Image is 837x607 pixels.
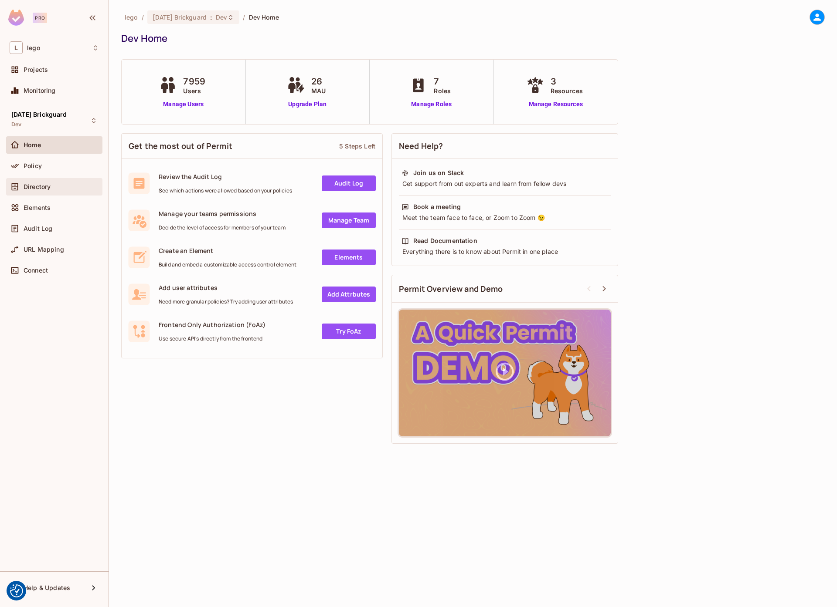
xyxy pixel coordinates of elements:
div: Get support from out experts and learn from fellow devs [401,179,608,188]
a: Manage Roles [408,100,455,109]
div: Pro [33,13,47,23]
span: Dev Home [249,13,279,21]
span: 3 [551,75,583,88]
span: Projects [24,66,48,73]
div: Read Documentation [413,236,477,245]
span: Policy [24,162,42,169]
img: SReyMgAAAABJRU5ErkJggg== [8,10,24,26]
span: Roles [434,86,451,95]
span: Home [24,142,41,148]
span: Help & Updates [24,584,70,591]
span: URL Mapping [24,246,64,253]
div: Join us on Slack [413,169,464,177]
div: Book a meeting [413,202,461,211]
span: Dev [11,121,21,128]
a: Add Attrbutes [322,287,376,302]
a: Manage Team [322,212,376,228]
span: Frontend Only Authorization (FoAz) [159,320,265,329]
span: Audit Log [24,225,52,232]
span: Elements [24,204,51,211]
div: 5 Steps Left [339,142,375,150]
span: Create an Element [159,246,296,255]
span: Add user attributes [159,283,293,292]
span: the active workspace [125,13,138,21]
span: [DATE] Brickguard [11,111,67,118]
span: 26 [311,75,326,88]
div: Everything there is to know about Permit in one place [401,247,608,256]
span: MAU [311,86,326,95]
span: Review the Audit Log [159,172,292,181]
span: Get the most out of Permit [129,141,232,152]
img: Revisit consent button [10,584,23,597]
span: Use secure API's directly from the frontend [159,335,265,342]
li: / [142,13,144,21]
li: / [243,13,245,21]
span: Need more granular policies? Try adding user attributes [159,298,293,305]
span: Monitoring [24,87,56,94]
span: [DATE] Brickguard [153,13,207,21]
a: Upgrade Plan [285,100,330,109]
div: Dev Home [121,32,820,45]
div: Meet the team face to face, or Zoom to Zoom 😉 [401,213,608,222]
a: Try FoAz [322,324,376,339]
a: Audit Log [322,175,376,191]
span: Manage your teams permissions [159,209,286,218]
span: Users [183,86,205,95]
span: 7959 [183,75,205,88]
span: Need Help? [399,141,443,152]
span: Workspace: lego [27,44,40,51]
span: See which actions were allowed based on your policies [159,187,292,194]
span: : [210,14,213,21]
a: Elements [322,250,376,265]
span: 7 [434,75,451,88]
a: Manage Resources [524,100,587,109]
span: Directory [24,183,51,190]
span: Dev [216,13,227,21]
span: Permit Overview and Demo [399,283,503,294]
button: Consent Preferences [10,584,23,597]
span: L [10,41,23,54]
span: Build and embed a customizable access control element [159,261,296,268]
a: Manage Users [157,100,210,109]
span: Connect [24,267,48,274]
span: Decide the level of access for members of your team [159,224,286,231]
span: Resources [551,86,583,95]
